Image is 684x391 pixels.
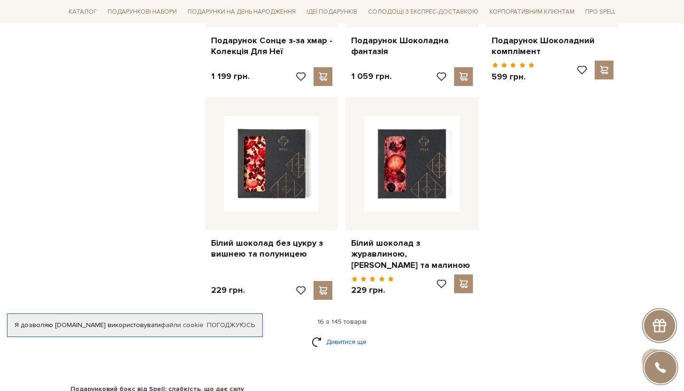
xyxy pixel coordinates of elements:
p: 1 199 грн. [211,71,250,82]
a: файли cookie [161,321,204,329]
a: Подарунок Шоколадна фантазія [351,35,473,57]
a: Дивитися ще [312,334,373,350]
span: Про Spell [582,5,619,19]
span: Подарункові набори [104,5,181,19]
a: Білий шоколад з журавлиною, [PERSON_NAME] та малиною [351,238,473,271]
a: Подарунок Шоколадний комплімент [492,35,613,57]
span: Ідеї подарунків [303,5,361,19]
p: 1 059 грн. [351,71,392,82]
a: Погоджуюсь [207,321,255,329]
div: Я дозволяю [DOMAIN_NAME] використовувати [8,321,262,329]
div: 16 з 145 товарів [61,318,623,326]
span: Каталог [65,5,101,19]
a: Подарунок Сонце з-за хмар - Колекція Для Неї [211,35,333,57]
span: Подарунки на День народження [184,5,299,19]
p: 229 грн. [351,285,394,296]
a: Солодощі з експрес-доставкою [364,4,482,20]
p: 229 грн. [211,285,245,296]
a: Білий шоколад без цукру з вишнею та полуницею [211,238,333,260]
a: Корпоративним клієнтам [486,4,578,20]
p: 599 грн. [492,71,535,82]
